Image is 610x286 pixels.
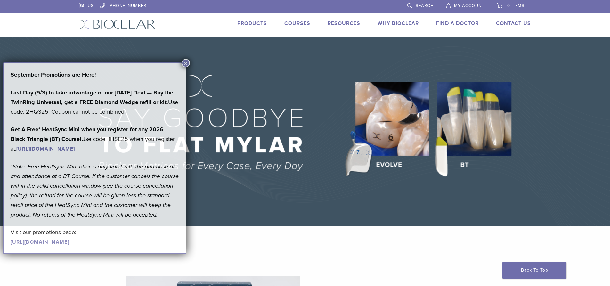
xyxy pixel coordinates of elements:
a: Products [237,20,267,27]
span: Search [416,3,434,8]
a: [URL][DOMAIN_NAME] [16,146,75,152]
img: Bioclear [79,20,155,29]
a: Resources [328,20,360,27]
a: [URL][DOMAIN_NAME] [11,239,69,245]
p: Use code: 1HSE25 when you register at: [11,125,179,153]
button: Close [182,59,190,67]
p: Visit our promotions page: [11,227,179,247]
strong: Get A Free* HeatSync Mini when you register for any 2026 Black Triangle (BT) Course! [11,126,163,143]
a: Courses [284,20,310,27]
p: Use code: 2HQ325. Coupon cannot be combined. [11,88,179,117]
a: Find A Doctor [436,20,479,27]
a: Why Bioclear [378,20,419,27]
strong: Last Day (9/3) to take advantage of our [DATE] Deal — Buy the TwinRing Universal, get a FREE Diam... [11,89,173,106]
a: Back To Top [502,262,566,279]
span: 0 items [507,3,525,8]
a: Contact Us [496,20,531,27]
span: My Account [454,3,484,8]
em: *Note: Free HeatSync Mini offer is only valid with the purchase of and attendance at a BT Course.... [11,163,179,218]
strong: September Promotions are Here! [11,71,96,78]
